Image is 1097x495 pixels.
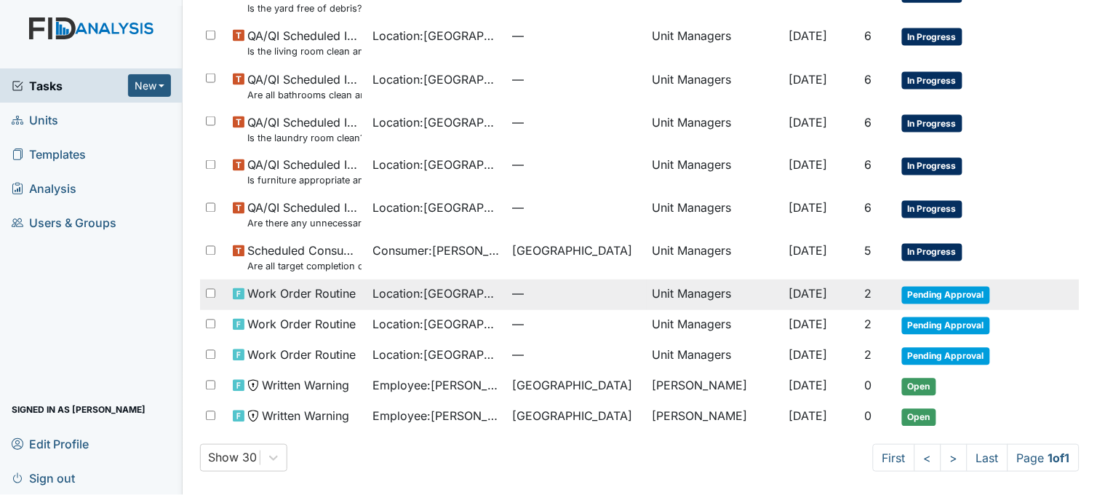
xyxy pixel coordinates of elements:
span: Employee : [PERSON_NAME] [373,377,501,395]
span: Written Warning [262,377,349,395]
span: — [513,157,641,174]
small: Is furniture appropriate and well-maintained (broken, missing pieces, sufficient number for seati... [247,174,361,188]
span: Pending Approval [902,317,990,335]
span: [DATE] [789,287,828,301]
a: First [873,444,915,472]
span: [DATE] [789,158,828,173]
span: Location : [GEOGRAPHIC_DATA] [373,71,501,88]
span: Employee : [PERSON_NAME] [373,408,501,425]
span: Location : [GEOGRAPHIC_DATA] [373,157,501,174]
span: 6 [865,28,872,43]
span: 0 [865,409,872,424]
td: Unit Managers [647,108,783,151]
button: New [128,74,172,97]
span: Location : [GEOGRAPHIC_DATA] [373,114,501,131]
span: In Progress [902,72,962,90]
small: Is the yard free of debris? [247,1,361,15]
span: [DATE] [789,115,828,130]
nav: task-pagination [873,444,1080,472]
span: Page [1008,444,1080,472]
span: — [513,71,641,88]
span: [GEOGRAPHIC_DATA] [513,242,633,260]
span: 2 [865,287,872,301]
span: QA/QI Scheduled Inspection Is the living room clean and in good repair? [247,27,361,58]
span: Analysis [12,177,76,199]
small: Is the living room clean and in good repair? [247,44,361,58]
small: Are there any unnecessary items in the van? [247,217,361,231]
span: 6 [865,72,872,87]
span: 0 [865,379,872,393]
td: Unit Managers [647,151,783,194]
span: Units [12,108,58,131]
span: Open [902,409,936,427]
span: Location : [GEOGRAPHIC_DATA] [373,316,501,333]
td: Unit Managers [647,237,783,280]
span: QA/QI Scheduled Inspection Is the laundry room clean? Washer/Dryer working clean behind both? Is ... [247,114,361,145]
span: — [513,316,641,333]
small: Is the laundry room clean? Washer/Dryer working clean behind both? Is the lint filter clean? [247,131,361,145]
span: [GEOGRAPHIC_DATA] [513,377,633,395]
span: Pending Approval [902,348,990,365]
span: Location : [GEOGRAPHIC_DATA] [373,285,501,303]
span: [DATE] [789,348,828,363]
span: Sign out [12,467,75,489]
span: — [513,27,641,44]
td: [PERSON_NAME] [647,371,783,402]
span: 6 [865,201,872,215]
span: In Progress [902,115,962,132]
td: Unit Managers [647,21,783,64]
small: Are all target completion dates current (not expired)? [247,260,361,274]
span: 2 [865,317,872,332]
td: Unit Managers [647,280,783,310]
span: Scheduled Consumer Chart Review Are all target completion dates current (not expired)? [247,242,361,274]
span: Edit Profile [12,432,89,455]
span: Consumer : [PERSON_NAME] [373,242,501,260]
span: [DATE] [789,379,828,393]
td: Unit Managers [647,310,783,341]
span: Work Order Routine [247,285,356,303]
td: Unit Managers [647,65,783,108]
span: In Progress [902,201,962,218]
td: Unit Managers [647,341,783,371]
span: [DATE] [789,317,828,332]
span: 6 [865,158,872,173]
span: Location : [GEOGRAPHIC_DATA] [373,27,501,44]
span: — [513,199,641,217]
small: Are all bathrooms clean and in good repair? [247,88,361,102]
td: [PERSON_NAME] [647,402,783,432]
span: Location : [GEOGRAPHIC_DATA] [373,199,501,217]
a: Tasks [12,77,128,95]
span: 2 [865,348,872,363]
span: Signed in as [PERSON_NAME] [12,398,145,421]
a: Last [967,444,1008,472]
span: [DATE] [789,72,828,87]
span: Pending Approval [902,287,990,304]
span: Written Warning [262,408,349,425]
span: In Progress [902,158,962,175]
span: 5 [865,244,872,258]
span: [DATE] [789,409,828,424]
strong: 1 of 1 [1048,451,1070,465]
span: — [513,285,641,303]
span: Work Order Routine [247,346,356,364]
span: [GEOGRAPHIC_DATA] [513,408,633,425]
span: — [513,346,641,364]
span: [DATE] [789,201,828,215]
div: Show 30 [208,449,257,467]
span: In Progress [902,28,962,46]
span: Open [902,379,936,396]
span: QA/QI Scheduled Inspection Are all bathrooms clean and in good repair? [247,71,361,102]
span: [DATE] [789,244,828,258]
a: > [941,444,968,472]
span: In Progress [902,244,962,261]
span: Work Order Routine [247,316,356,333]
td: Unit Managers [647,194,783,237]
span: Users & Groups [12,211,116,234]
span: Location : [GEOGRAPHIC_DATA] [373,346,501,364]
span: [DATE] [789,28,828,43]
span: QA/QI Scheduled Inspection Is furniture appropriate and well-maintained (broken, missing pieces, ... [247,157,361,188]
span: — [513,114,641,131]
span: Templates [12,143,86,165]
span: 6 [865,115,872,130]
